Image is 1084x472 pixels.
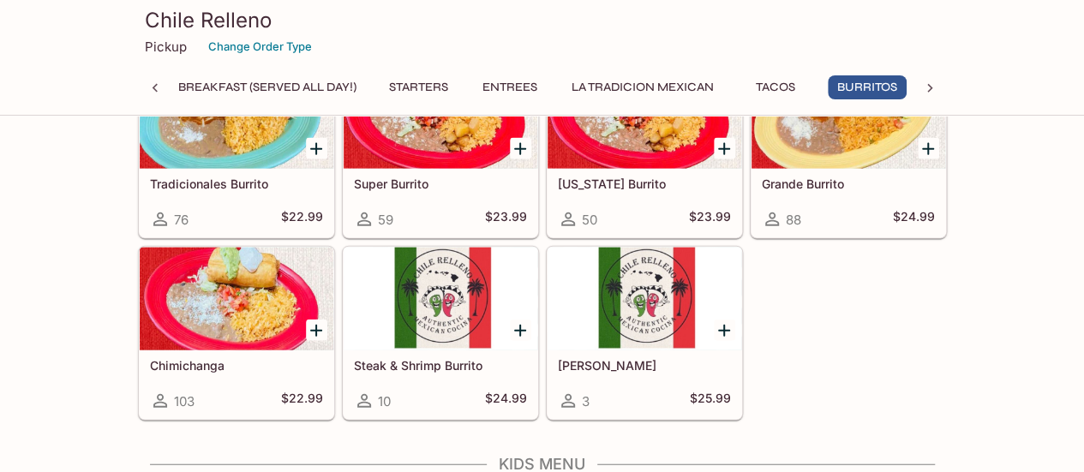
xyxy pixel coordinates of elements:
[562,75,723,99] button: La Tradicion Mexican
[139,65,334,238] a: Tradicionales Burrito76$22.99
[510,320,531,341] button: Add Steak & Shrimp Burrito
[547,247,742,420] a: [PERSON_NAME]3$25.99
[139,247,334,420] a: Chimichanga103$22.99
[145,39,187,55] p: Pickup
[548,248,741,350] div: Mamamia Burrito
[828,75,907,99] button: Burritos
[344,248,537,350] div: Steak & Shrimp Burrito
[690,391,731,411] h5: $25.99
[354,176,527,191] h5: Super Burrito
[354,358,527,373] h5: Steak & Shrimp Burrito
[751,65,946,238] a: Grande Burrito88$24.99
[174,212,189,228] span: 76
[558,176,731,191] h5: [US_STATE] Burrito
[343,247,538,420] a: Steak & Shrimp Burrito10$24.99
[306,138,327,159] button: Add Tradicionales Burrito
[485,209,527,230] h5: $23.99
[201,33,320,60] button: Change Order Type
[344,66,537,169] div: Super Burrito
[306,320,327,341] button: Add Chimichanga
[140,66,333,169] div: Tradicionales Burrito
[714,138,735,159] button: Add California Burrito
[762,176,935,191] h5: Grande Burrito
[737,75,814,99] button: Tacos
[786,212,801,228] span: 88
[281,391,323,411] h5: $22.99
[689,209,731,230] h5: $23.99
[380,75,458,99] button: Starters
[548,66,741,169] div: California Burrito
[510,138,531,159] button: Add Super Burrito
[893,209,935,230] h5: $24.99
[343,65,538,238] a: Super Burrito59$23.99
[174,393,195,409] span: 103
[471,75,548,99] button: Entrees
[582,393,590,409] span: 3
[485,391,527,411] h5: $24.99
[714,320,735,341] button: Add Mamamia Burrito
[150,176,323,191] h5: Tradicionales Burrito
[547,65,742,238] a: [US_STATE] Burrito50$23.99
[558,358,731,373] h5: [PERSON_NAME]
[752,66,945,169] div: Grande Burrito
[378,212,393,228] span: 59
[169,75,366,99] button: Breakfast (Served ALL DAY!)
[378,393,391,409] span: 10
[145,7,940,33] h3: Chile Relleno
[140,248,333,350] div: Chimichanga
[582,212,597,228] span: 50
[281,209,323,230] h5: $22.99
[918,138,939,159] button: Add Grande Burrito
[150,358,323,373] h5: Chimichanga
